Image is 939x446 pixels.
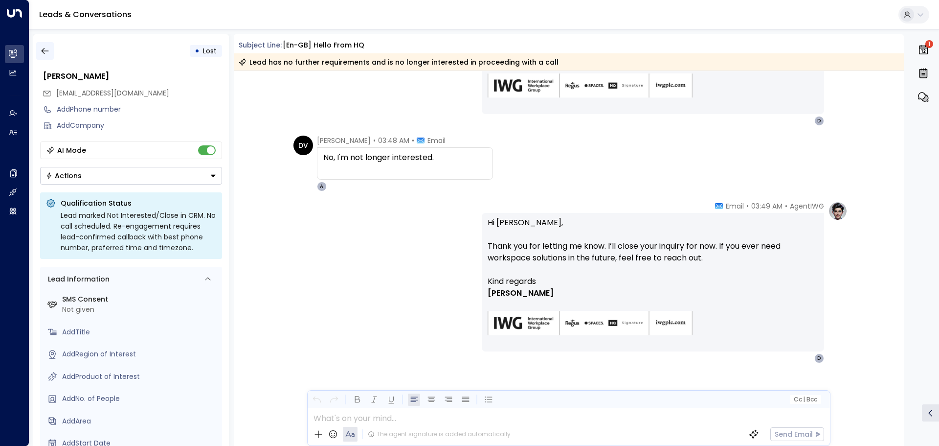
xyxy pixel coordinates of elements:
[726,201,744,211] span: Email
[427,136,446,145] span: Email
[195,42,200,60] div: •
[283,40,364,50] div: [en-GB] Hello from HQ
[793,396,817,403] span: Cc Bcc
[328,394,340,406] button: Redo
[43,70,222,82] div: [PERSON_NAME]
[61,210,216,253] div: Lead marked Not Interested/Close in CRM. No call scheduled. Re-engagement requires lead-confirmed...
[317,136,371,145] span: [PERSON_NAME]
[803,396,805,403] span: |
[239,40,282,50] span: Subject Line:
[368,430,511,439] div: The agent signature is added automatically
[62,327,218,337] div: AddTitle
[828,201,848,221] img: profile-logo.png
[56,88,169,98] span: turok3000+test5@gmail.com
[61,198,216,208] p: Qualification Status
[488,287,554,299] span: [PERSON_NAME]
[45,171,82,180] div: Actions
[378,136,409,145] span: 03:48 AM
[40,167,222,185] button: Actions
[317,182,327,191] div: A
[488,276,536,287] span: Kind regards
[814,116,824,126] div: D
[925,40,933,48] span: 1
[57,104,222,115] div: AddPhone number
[790,201,824,211] span: AgentIWG
[751,201,782,211] span: 03:49 AM
[785,201,787,211] span: •
[39,9,132,20] a: Leads & Conversations
[789,395,821,404] button: Cc|Bcc
[57,120,222,131] div: AddCompany
[323,152,487,164] div: No, I'm not longer interested.
[488,276,818,348] div: Signature
[746,201,749,211] span: •
[814,353,824,363] div: D
[293,136,313,155] div: DV
[373,136,376,145] span: •
[239,57,559,67] div: Lead has no further requirements and is no longer interested in proceeding with a call
[488,217,818,276] p: Hi [PERSON_NAME], Thank you for letting me know. I’ll close your inquiry for now. If you ever nee...
[915,39,932,61] button: 1
[488,73,693,98] img: AIorK4zU2Kz5WUNqa9ifSKC9jFH1hjwenjvh85X70KBOPduETvkeZu4OqG8oPuqbwvp3xfXcMQJCRtwYb-SG
[203,46,217,56] span: Lost
[62,294,218,305] label: SMS Consent
[62,394,218,404] div: AddNo. of People
[56,88,169,98] span: [EMAIL_ADDRESS][DOMAIN_NAME]
[45,274,110,284] div: Lead Information
[40,167,222,185] div: Button group with a nested menu
[62,416,218,426] div: AddArea
[57,145,86,155] div: AI Mode
[62,305,218,315] div: Not given
[488,311,693,336] img: AIorK4zU2Kz5WUNqa9ifSKC9jFH1hjwenjvh85X70KBOPduETvkeZu4OqG8oPuqbwvp3xfXcMQJCRtwYb-SG
[412,136,414,145] span: •
[62,372,218,382] div: AddProduct of Interest
[488,38,818,110] div: Signature
[62,349,218,359] div: AddRegion of Interest
[311,394,323,406] button: Undo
